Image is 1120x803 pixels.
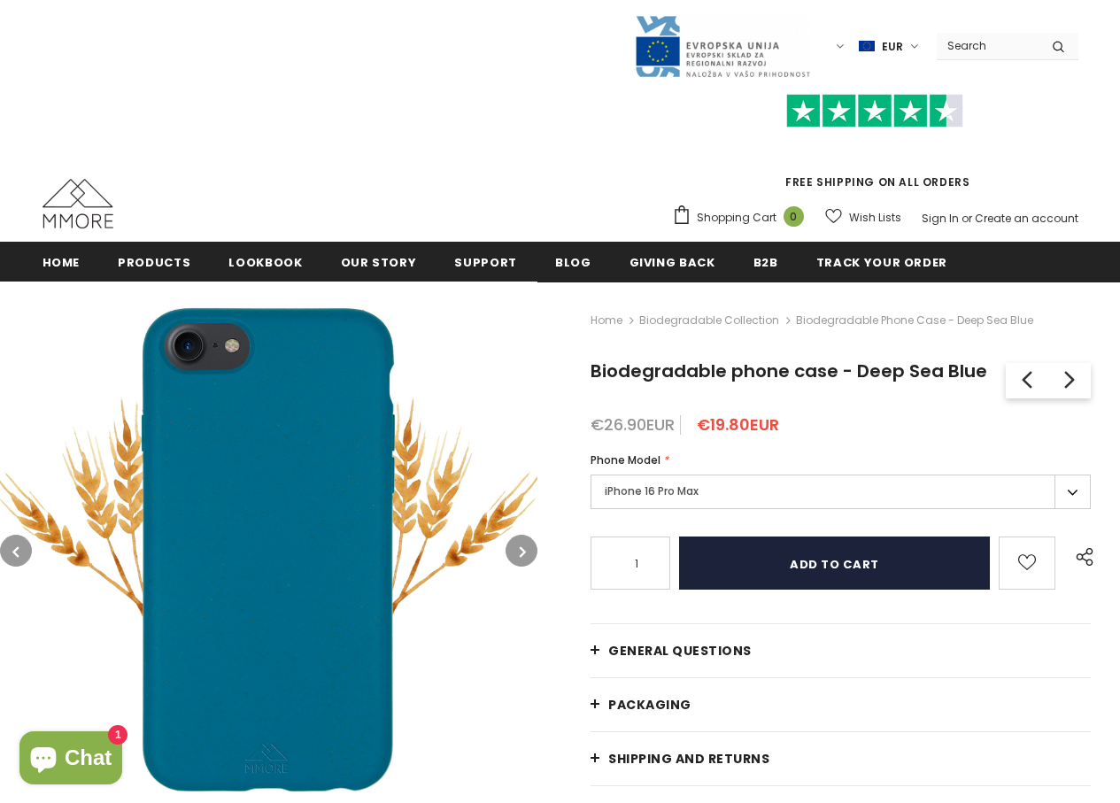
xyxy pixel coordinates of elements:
[591,452,660,467] span: Phone Model
[634,38,811,53] a: Javni Razpis
[42,179,113,228] img: MMORE Cases
[608,642,752,660] span: General Questions
[634,14,811,79] img: Javni Razpis
[591,475,1091,509] label: iPhone 16 Pro Max
[42,254,81,271] span: Home
[672,205,813,231] a: Shopping Cart 0
[697,413,779,436] span: €19.80EUR
[591,310,622,331] a: Home
[608,696,691,714] span: PACKAGING
[591,624,1091,677] a: General Questions
[697,209,776,227] span: Shopping Cart
[786,94,963,128] img: Trust Pilot Stars
[784,206,804,227] span: 0
[679,537,990,590] input: Add to cart
[591,359,987,383] span: Biodegradable phone case - Deep Sea Blue
[228,254,302,271] span: Lookbook
[341,242,417,282] a: Our Story
[922,211,959,226] a: Sign In
[672,102,1078,189] span: FREE SHIPPING ON ALL ORDERS
[630,242,715,282] a: Giving back
[672,127,1078,174] iframe: Customer reviews powered by Trustpilot
[816,242,947,282] a: Track your order
[591,732,1091,785] a: Shipping and returns
[14,731,127,789] inbox-online-store-chat: Shopify online store chat
[341,254,417,271] span: Our Story
[118,254,190,271] span: Products
[849,209,901,227] span: Wish Lists
[962,211,972,226] span: or
[42,242,81,282] a: Home
[825,202,901,233] a: Wish Lists
[639,313,779,328] a: Biodegradable Collection
[454,254,517,271] span: support
[753,242,778,282] a: B2B
[228,242,302,282] a: Lookbook
[555,242,591,282] a: Blog
[753,254,778,271] span: B2B
[975,211,1078,226] a: Create an account
[454,242,517,282] a: support
[796,310,1033,331] span: Biodegradable phone case - Deep Sea Blue
[630,254,715,271] span: Giving back
[591,678,1091,731] a: PACKAGING
[882,38,903,56] span: EUR
[608,750,769,768] span: Shipping and returns
[816,254,947,271] span: Track your order
[118,242,190,282] a: Products
[555,254,591,271] span: Blog
[937,33,1039,58] input: Search Site
[591,413,675,436] span: €26.90EUR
